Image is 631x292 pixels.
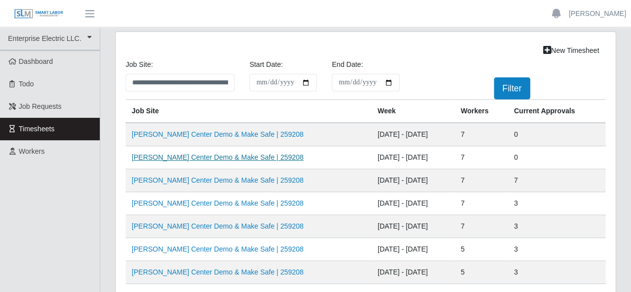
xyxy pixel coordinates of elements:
[454,169,508,192] td: 7
[454,146,508,169] td: 7
[372,238,455,261] td: [DATE] - [DATE]
[19,102,62,110] span: Job Requests
[372,215,455,238] td: [DATE] - [DATE]
[372,261,455,284] td: [DATE] - [DATE]
[494,77,530,99] button: Filter
[132,130,303,138] a: [PERSON_NAME] Center Demo & Make Safe | 259208
[454,261,508,284] td: 5
[569,8,626,19] a: [PERSON_NAME]
[132,245,303,253] a: [PERSON_NAME] Center Demo & Make Safe | 259208
[19,57,53,65] span: Dashboard
[14,8,64,19] img: SLM Logo
[508,123,606,146] td: 0
[132,222,303,230] a: [PERSON_NAME] Center Demo & Make Safe | 259208
[372,169,455,192] td: [DATE] - [DATE]
[454,192,508,215] td: 7
[454,215,508,238] td: 7
[508,238,606,261] td: 3
[537,42,606,59] a: New Timesheet
[508,215,606,238] td: 3
[508,146,606,169] td: 0
[508,169,606,192] td: 7
[454,100,508,123] th: Workers
[132,268,303,276] a: [PERSON_NAME] Center Demo & Make Safe | 259208
[508,192,606,215] td: 3
[132,199,303,207] a: [PERSON_NAME] Center Demo & Make Safe | 259208
[132,153,303,161] a: [PERSON_NAME] Center Demo & Make Safe | 259208
[19,125,55,133] span: Timesheets
[508,261,606,284] td: 3
[19,147,45,155] span: Workers
[132,176,303,184] a: [PERSON_NAME] Center Demo & Make Safe | 259208
[372,146,455,169] td: [DATE] - [DATE]
[454,238,508,261] td: 5
[19,80,34,88] span: Todo
[454,123,508,146] td: 7
[372,123,455,146] td: [DATE] - [DATE]
[332,59,363,70] label: End Date:
[249,59,283,70] label: Start Date:
[372,100,455,123] th: Week
[126,59,153,70] label: job site:
[372,192,455,215] td: [DATE] - [DATE]
[508,100,606,123] th: Current Approvals
[126,100,372,123] th: job site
